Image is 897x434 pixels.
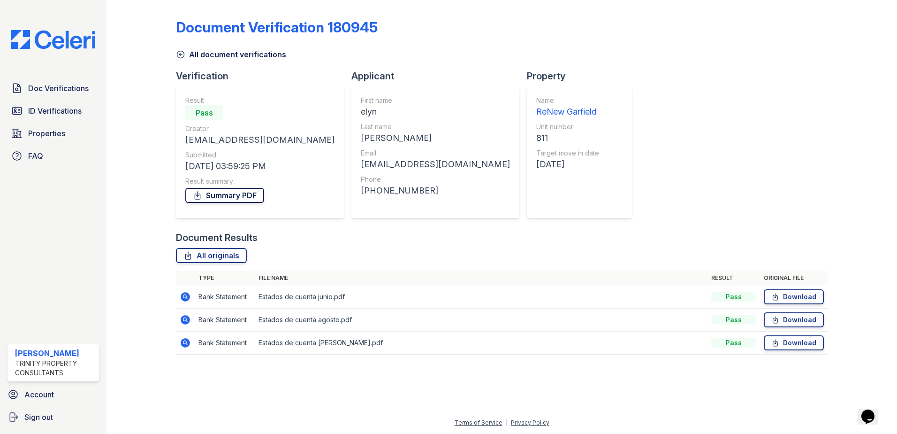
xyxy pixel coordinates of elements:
[176,70,351,83] div: Verification
[4,30,103,49] img: CE_Logo_Blue-a8612792a0a2168367f1c8372b55b34899dd931a85d93a1a3d3e32e68fde9ad4.png
[28,105,82,116] span: ID Verifications
[536,96,599,105] div: Name
[361,96,510,105] div: First name
[361,132,510,145] div: [PERSON_NAME]
[24,411,53,423] span: Sign out
[361,184,510,197] div: [PHONE_NUMBER]
[195,271,255,286] th: Type
[361,148,510,158] div: Email
[176,231,258,244] div: Document Results
[764,312,824,327] a: Download
[351,70,527,83] div: Applicant
[15,359,95,378] div: Trinity Property Consultants
[536,122,599,132] div: Unit number
[511,419,549,426] a: Privacy Policy
[255,286,707,309] td: Estados de cuenta junio.pdf
[455,419,502,426] a: Terms of Service
[28,128,65,139] span: Properties
[361,122,510,132] div: Last name
[255,332,707,355] td: Estados de cuenta [PERSON_NAME].pdf
[527,70,639,83] div: Property
[185,133,334,147] div: [EMAIL_ADDRESS][DOMAIN_NAME]
[8,101,99,120] a: ID Verifications
[760,271,828,286] th: Original file
[536,105,599,118] div: ReNew Garfield
[764,335,824,350] a: Download
[858,396,888,425] iframe: chat widget
[536,148,599,158] div: Target move in date
[4,408,103,426] a: Sign out
[185,124,334,133] div: Creator
[536,158,599,171] div: [DATE]
[28,150,43,162] span: FAQ
[8,147,99,165] a: FAQ
[185,96,334,105] div: Result
[536,132,599,145] div: 811
[255,271,707,286] th: File name
[195,286,255,309] td: Bank Statement
[185,105,223,120] div: Pass
[185,160,334,173] div: [DATE] 03:59:25 PM
[28,83,89,94] span: Doc Verifications
[361,175,510,184] div: Phone
[185,177,334,186] div: Result summary
[176,49,286,60] a: All document verifications
[185,150,334,160] div: Submitted
[711,315,756,325] div: Pass
[15,348,95,359] div: [PERSON_NAME]
[707,271,760,286] th: Result
[361,158,510,171] div: [EMAIL_ADDRESS][DOMAIN_NAME]
[711,338,756,348] div: Pass
[185,188,264,203] a: Summary PDF
[506,419,508,426] div: |
[764,289,824,304] a: Download
[24,389,54,400] span: Account
[255,309,707,332] td: Estados de cuenta agosto.pdf
[8,124,99,143] a: Properties
[536,96,599,118] a: Name ReNew Garfield
[8,79,99,98] a: Doc Verifications
[176,248,247,263] a: All originals
[195,332,255,355] td: Bank Statement
[361,105,510,118] div: elyn
[195,309,255,332] td: Bank Statement
[176,19,378,36] div: Document Verification 180945
[711,292,756,302] div: Pass
[4,385,103,404] a: Account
